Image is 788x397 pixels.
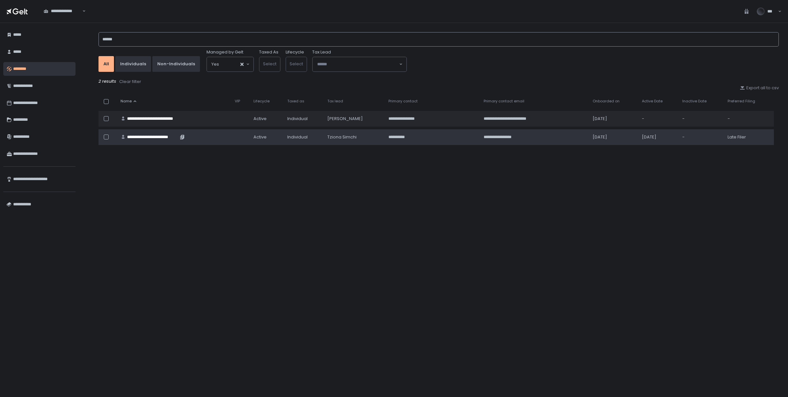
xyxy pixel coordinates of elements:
button: Non-Individuals [152,56,200,72]
div: - [728,116,770,122]
div: 2 results [98,78,779,85]
div: [DATE] [593,116,634,122]
span: Select [290,61,303,67]
input: Search for option [317,61,399,68]
div: - [682,134,720,140]
button: Clear filter [119,78,142,85]
button: Individuals [115,56,151,72]
button: All [98,56,114,72]
div: Search for option [207,57,253,72]
span: active [253,116,267,122]
div: Tziona Simchi [327,134,381,140]
button: Export all to csv [740,85,779,91]
span: Primary contact email [484,99,524,104]
div: - [682,116,720,122]
span: VIP [235,99,240,104]
div: Individual [287,134,319,140]
div: All [103,61,109,67]
div: Late Filer [728,134,770,140]
label: Taxed As [259,49,278,55]
span: Active Date [642,99,663,104]
div: Clear filter [119,79,141,85]
span: Preferred Filing [728,99,755,104]
div: Non-Individuals [157,61,195,67]
div: [PERSON_NAME] [327,116,381,122]
input: Search for option [219,61,240,68]
div: [DATE] [642,134,674,140]
div: Search for option [313,57,406,72]
span: Inactive Date [682,99,707,104]
span: Select [263,61,276,67]
span: Onboarded on [593,99,620,104]
span: Lifecycle [253,99,270,104]
div: Individual [287,116,319,122]
span: Managed by Gelt [207,49,243,55]
span: Taxed as [287,99,304,104]
span: Name [120,99,132,104]
div: Individuals [120,61,146,67]
div: [DATE] [593,134,634,140]
span: Yes [211,61,219,68]
label: Lifecycle [286,49,304,55]
span: Tax lead [327,99,343,104]
button: Clear Selected [240,63,244,66]
div: - [642,116,674,122]
span: Tax Lead [312,49,331,55]
span: Primary contact [388,99,418,104]
div: Search for option [39,4,86,18]
span: active [253,134,267,140]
